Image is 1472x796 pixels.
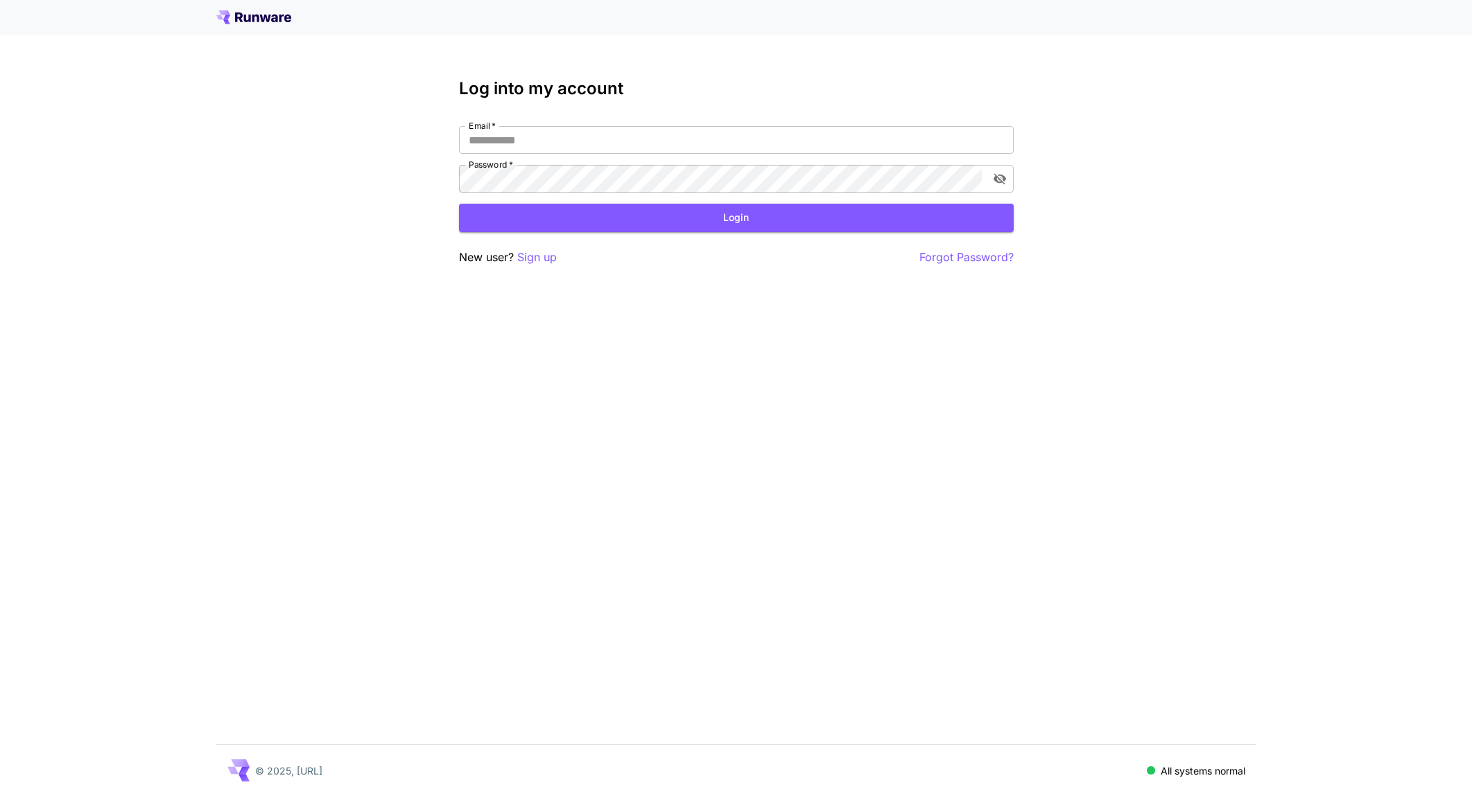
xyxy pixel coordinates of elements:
label: Password [469,159,513,170]
label: Email [469,120,496,132]
p: New user? [459,249,557,266]
p: All systems normal [1161,763,1245,778]
button: Forgot Password? [919,249,1014,266]
button: Login [459,204,1014,232]
p: © 2025, [URL] [255,763,322,778]
button: Sign up [517,249,557,266]
button: toggle password visibility [987,166,1012,191]
h3: Log into my account [459,79,1014,98]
